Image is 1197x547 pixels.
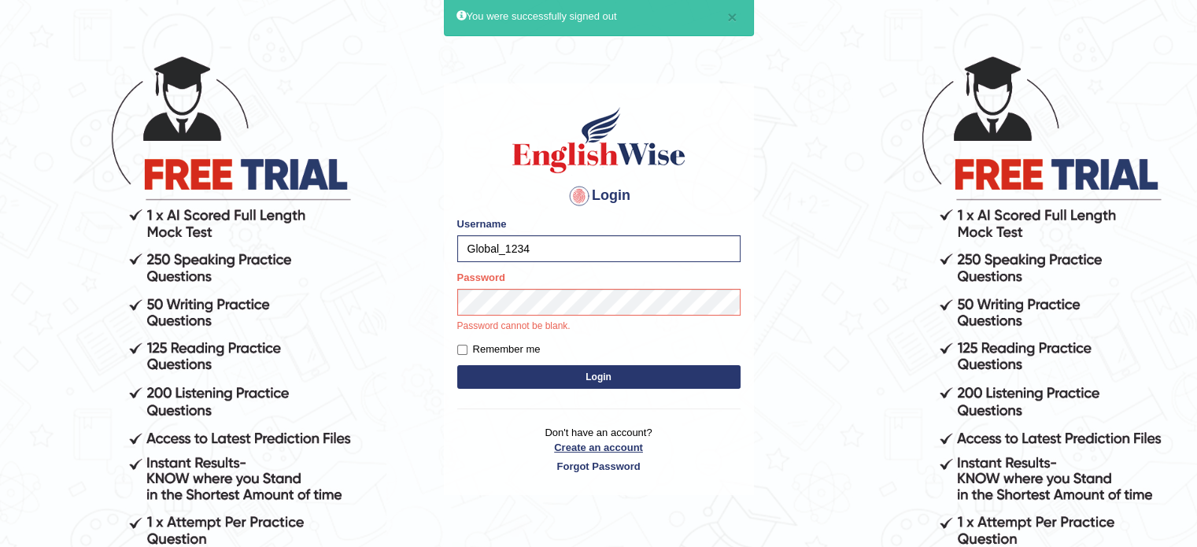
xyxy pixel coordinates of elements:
input: Remember me [457,345,467,355]
label: Remember me [457,342,541,357]
button: Login [457,365,741,389]
label: Password [457,270,505,285]
p: Password cannot be blank. [457,320,741,334]
a: Forgot Password [457,459,741,474]
a: Create an account [457,440,741,455]
label: Username [457,216,507,231]
h4: Login [457,183,741,209]
img: Logo of English Wise sign in for intelligent practice with AI [509,105,689,176]
button: × [727,9,737,25]
p: Don't have an account? [457,425,741,474]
